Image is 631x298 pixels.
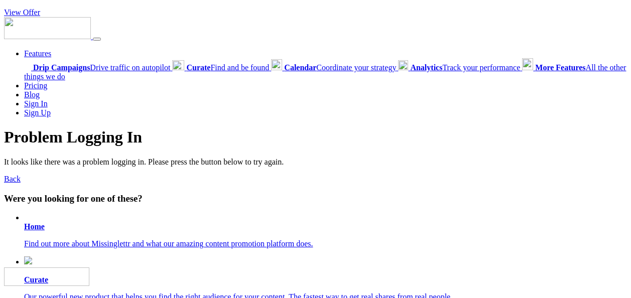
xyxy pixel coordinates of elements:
[93,38,101,41] button: Menu
[24,63,626,81] a: More FeaturesAll the other things we do
[24,81,47,90] a: Pricing
[24,256,32,264] img: curate.png
[284,63,396,72] span: Coordinate your strategy
[271,63,398,72] a: CalendarCoordinate your strategy
[24,63,626,81] span: All the other things we do
[4,158,627,167] p: It looks like there was a problem logging in. Please press the button below to try again.
[33,63,90,72] b: Drip Campaigns
[172,63,271,72] a: CurateFind and be found
[24,49,51,58] a: Features
[186,63,269,72] span: Find and be found
[284,63,316,72] b: Calendar
[535,63,585,72] b: More Features
[410,63,442,72] b: Analytics
[398,63,522,72] a: AnalyticsTrack your performance
[24,99,48,108] a: Sign In
[24,222,627,248] a: Home Find out more about Missinglettr and what our amazing content promotion platform does.
[410,63,520,72] span: Track your performance
[4,128,627,146] h1: Problem Logging In
[24,108,51,117] a: Sign Up
[4,175,21,183] a: Back
[4,267,89,286] img: Missinglettr - Social Media Marketing for content focused teams | Product Hunt
[24,222,45,231] b: Home
[33,63,170,72] span: Drive traffic on autopilot
[4,8,40,17] a: View Offer
[24,58,627,81] div: Features
[24,239,627,248] p: Find out more about Missinglettr and what our amazing content promotion platform does.
[24,63,172,72] a: Drip CampaignsDrive traffic on autopilot
[186,63,210,72] b: Curate
[4,193,627,204] h3: Were you looking for one of these?
[24,90,40,99] a: Blog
